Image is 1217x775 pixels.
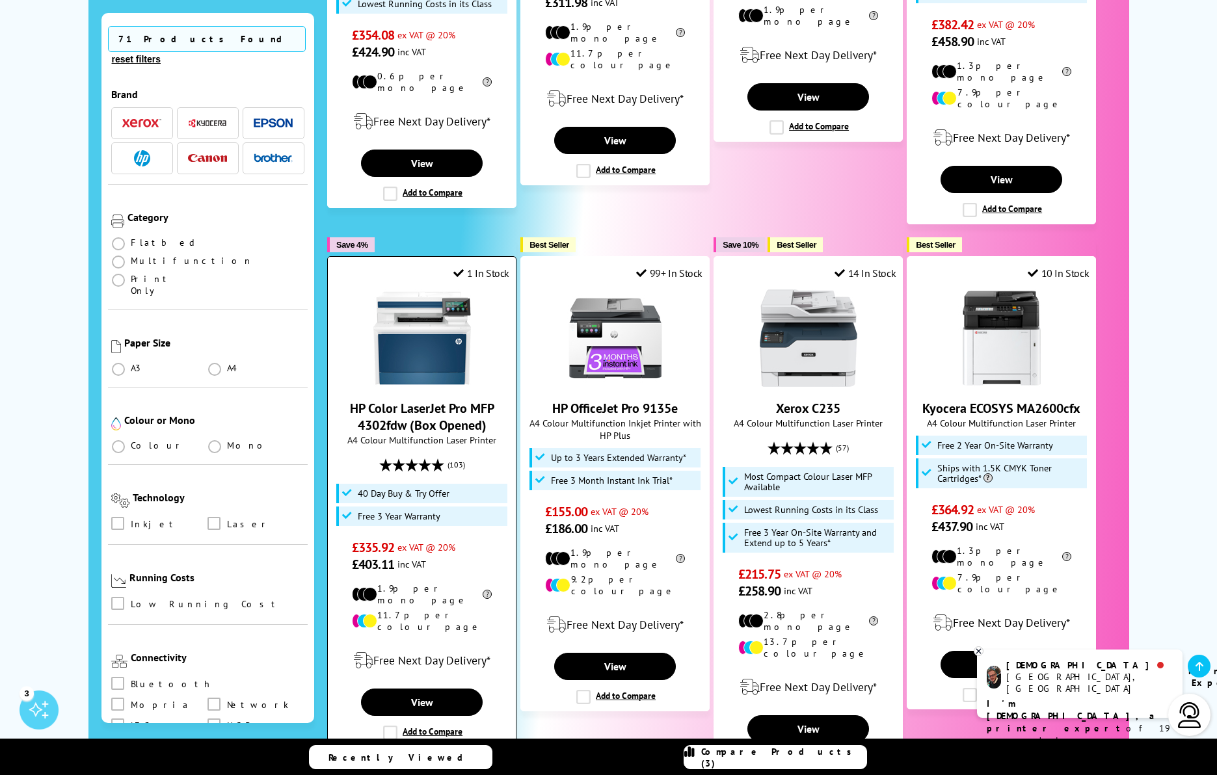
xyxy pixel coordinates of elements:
span: Best Seller [916,240,956,250]
img: HP OfficeJet Pro 9135e [567,289,664,387]
img: Canon [188,154,227,163]
button: Kyocera [184,114,231,132]
span: Flatbed [131,237,199,248]
a: View [941,166,1062,193]
span: Ships with 1.5K CMYK Toner Cartridges* [937,463,1084,484]
img: HP Color LaserJet Pro MFP 4302fdw (Box Opened) [373,289,471,387]
button: Epson [250,114,297,132]
a: HP OfficeJet Pro 9135e [567,376,664,389]
span: Free 3 Year On-Site Warranty and Extend up to 5 Years* [744,527,891,548]
span: A4 Colour Multifunction Laser Printer [914,417,1089,429]
span: A3 [131,362,142,374]
span: Most Compact Colour Laser MFP Available [744,471,891,492]
li: 0.6p per mono page [352,70,492,94]
img: Xerox C235 [760,289,857,387]
img: Category [111,215,124,228]
a: View [747,83,868,111]
span: ex VAT @ 20% [784,568,842,580]
img: Brother [254,153,293,163]
span: Compare Products (3) [701,746,866,769]
span: Best Seller [529,240,569,250]
span: Print Only [131,273,208,296]
li: 7.9p per colour page [931,86,1071,110]
span: inc VAT [784,585,812,597]
span: £364.92 [931,501,974,518]
span: Free 2 Year On-Site Warranty [937,440,1053,451]
span: ex VAT @ 20% [977,18,1035,31]
div: Connectivity [131,651,305,664]
span: £335.92 [352,539,394,556]
span: Low Running Cost [131,597,281,611]
span: NFC [131,718,149,733]
label: Add to Compare [576,164,656,178]
li: 7.9p per colour page [931,571,1071,595]
label: Add to Compare [576,690,656,704]
p: of 19 years! Leave me a message and I'll respond ASAP [987,698,1173,772]
span: ex VAT @ 20% [591,505,649,518]
span: Multifunction [131,255,253,267]
span: (103) [448,453,465,477]
button: Best Seller [768,237,823,252]
span: £458.90 [931,33,974,50]
div: modal_delivery [914,120,1089,156]
a: Xerox C235 [776,400,840,417]
a: View [554,127,675,154]
span: inc VAT [591,522,619,534]
div: modal_delivery [334,103,509,140]
div: 1 In Stock [453,267,509,280]
div: Brand [111,88,305,101]
div: Running Costs [129,571,304,584]
span: £215.75 [738,566,781,583]
span: ex VAT @ 20% [977,503,1035,516]
li: 11.7p per colour page [545,47,685,71]
span: Recently Viewed [328,752,476,763]
span: £354.08 [352,27,394,44]
span: A4 [227,362,239,374]
span: Inkjet [131,517,179,531]
a: Kyocera ECOSYS MA2600cfx [922,400,1080,417]
a: View [941,651,1062,678]
li: 1.9p per mono page [545,547,685,570]
label: Add to Compare [769,120,849,135]
div: 10 In Stock [1028,267,1089,280]
img: HP [134,150,150,166]
span: A4 Colour Multifunction Laser Printer [721,417,896,429]
b: I'm [DEMOGRAPHIC_DATA], a printer expert [987,698,1158,734]
a: HP Color LaserJet Pro MFP 4302fdw (Box Opened) [350,400,494,434]
span: Laser [227,517,271,531]
img: user-headset-light.svg [1177,702,1203,728]
button: Save 10% [714,237,765,252]
div: modal_delivery [721,37,896,73]
img: Colour or Mono [111,417,121,430]
img: chris-livechat.png [987,666,1001,689]
li: 1.3p per mono page [931,545,1071,568]
img: Paper Size [111,340,121,353]
li: 11.7p per colour page [352,609,492,633]
button: Xerox [118,114,165,132]
img: Kyocera [188,118,227,128]
button: reset filters [108,53,165,65]
span: (57) [836,436,849,460]
span: Colour [131,440,185,451]
a: View [361,689,482,716]
label: Add to Compare [383,726,462,740]
label: Add to Compare [963,688,1042,702]
span: Best Seller [777,240,816,250]
button: Brother [250,150,297,167]
img: Running Costs [111,574,127,588]
a: Compare Products (3) [684,745,867,769]
a: View [554,653,675,680]
div: 99+ In Stock [636,267,702,280]
a: Xerox C235 [760,376,857,389]
span: inc VAT [977,35,1006,47]
label: Add to Compare [963,203,1042,217]
div: Colour or Mono [124,414,305,427]
span: inc VAT [976,520,1004,532]
div: Category [127,211,305,224]
span: £403.11 [352,556,394,573]
li: 13.7p per colour page [738,636,878,659]
a: Recently Viewed [309,745,492,769]
div: modal_delivery [721,669,896,705]
li: 1.3p per mono page [931,60,1071,83]
li: 1.9p per mono page [352,583,492,606]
